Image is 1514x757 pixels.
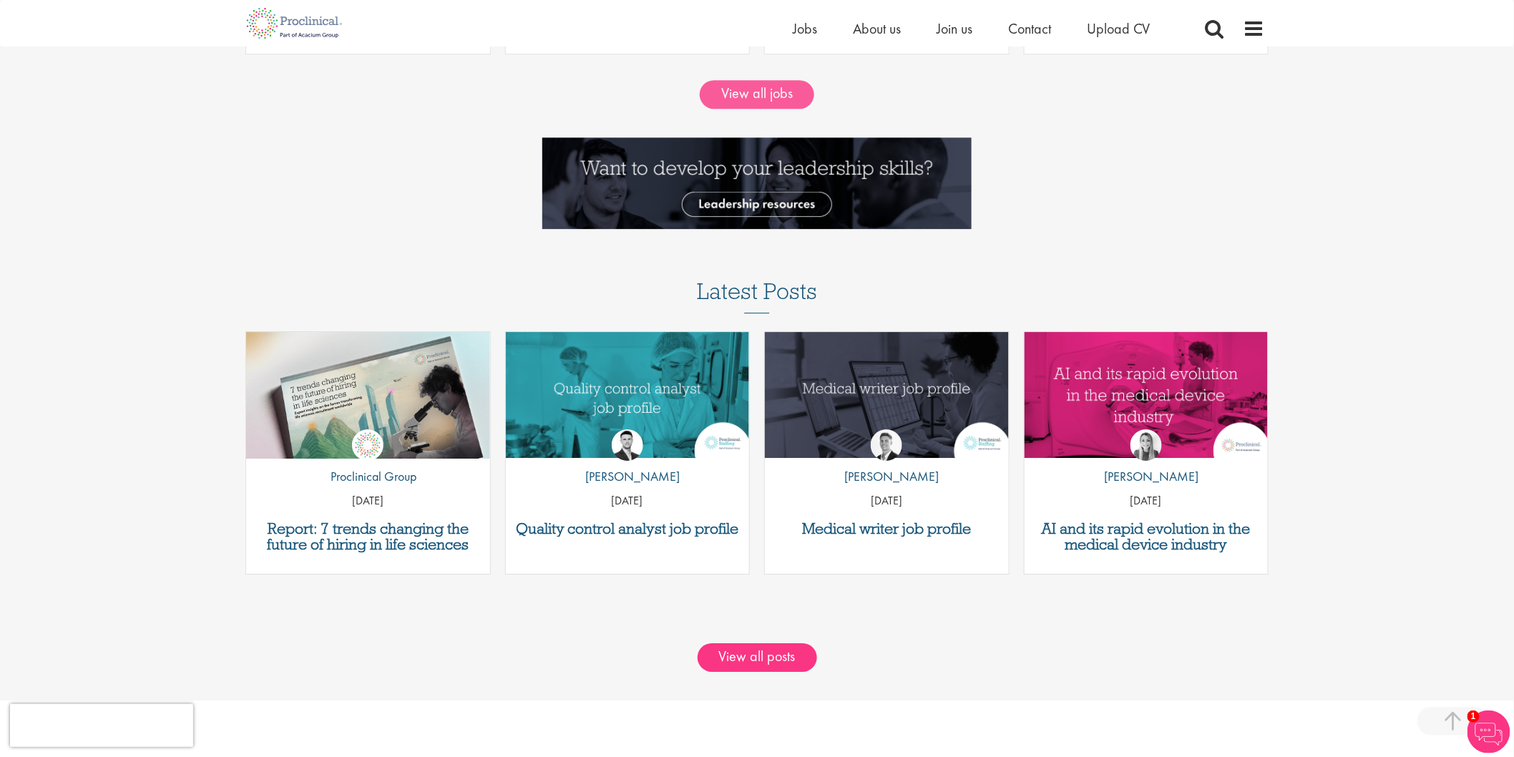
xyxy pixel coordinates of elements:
img: Hannah Burke [1130,429,1162,461]
img: Proclinical Group [352,429,384,461]
p: [PERSON_NAME] [1093,468,1198,487]
p: [DATE] [1025,493,1269,509]
a: Hannah Burke [PERSON_NAME] [1093,429,1198,494]
a: AI and its rapid evolution in the medical device industry [1032,521,1261,552]
a: Link to a post [765,332,1009,459]
iframe: reCAPTCHA [10,704,193,747]
a: View all jobs [700,80,814,109]
img: George Watson [871,429,902,461]
img: AI and Its Impact on the Medical Device Industry | Proclinical [1025,332,1269,459]
span: 1 [1467,710,1480,723]
a: Report: 7 trends changing the future of hiring in life sciences [253,521,483,552]
a: Link to a post [506,332,750,459]
p: [PERSON_NAME] [834,468,939,487]
a: About us [853,19,901,38]
a: Link to a post [246,332,490,459]
a: Link to a post [1025,332,1269,459]
img: Chatbot [1467,710,1510,753]
a: Quality control analyst job profile [513,521,743,537]
a: Want to develop your leadership skills? See our Leadership Resources [542,174,972,189]
a: Join us [937,19,972,38]
p: [PERSON_NAME] [575,468,680,487]
p: [DATE] [765,493,1009,509]
img: Proclinical: Life sciences hiring trends report 2025 [246,332,490,469]
a: View all posts [698,643,817,672]
img: Want to develop your leadership skills? See our Leadership Resources [542,137,972,229]
a: Upload CV [1087,19,1151,38]
img: quality control analyst job profile [506,332,750,459]
p: [DATE] [506,493,750,509]
img: Medical writer job profile [765,332,1009,459]
h3: Latest Posts [697,279,817,313]
p: [DATE] [246,493,490,509]
a: Joshua Godden [PERSON_NAME] [575,429,680,494]
a: Proclinical Group Proclinical Group [320,429,416,494]
p: Proclinical Group [320,468,416,487]
a: Medical writer job profile [772,521,1002,537]
a: Jobs [793,19,817,38]
img: Joshua Godden [612,429,643,461]
a: Contact [1008,19,1051,38]
a: George Watson [PERSON_NAME] [834,429,939,494]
